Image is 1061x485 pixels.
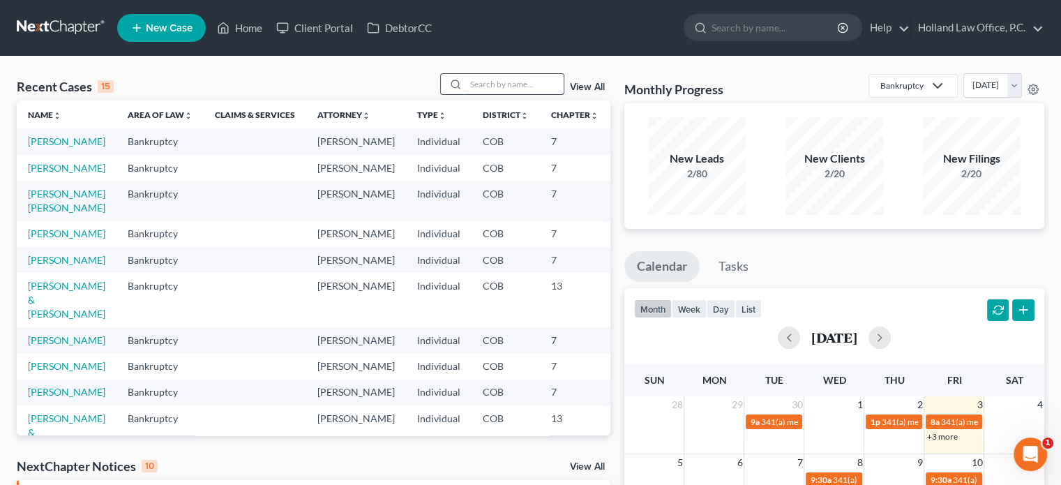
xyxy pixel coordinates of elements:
[306,273,406,327] td: [PERSON_NAME]
[923,151,1021,167] div: New Filings
[648,151,746,167] div: New Leads
[28,334,105,346] a: [PERSON_NAME]
[870,417,880,427] span: 1p
[785,151,883,167] div: New Clients
[472,353,540,379] td: COB
[540,181,610,221] td: 7
[306,380,406,405] td: [PERSON_NAME]
[540,221,610,247] td: 7
[855,396,864,413] span: 1
[915,454,924,471] span: 9
[672,299,707,318] button: week
[947,374,961,386] span: Fri
[923,167,1021,181] div: 2/20
[210,15,269,40] a: Home
[28,360,105,372] a: [PERSON_NAME]
[116,327,204,353] td: Bankruptcy
[406,128,472,154] td: Individual
[930,417,939,427] span: 8a
[184,112,193,120] i: unfold_more
[406,247,472,273] td: Individual
[832,475,967,485] span: 341(a) meeting for [PERSON_NAME]
[540,405,610,459] td: 13
[1036,396,1044,413] span: 4
[1042,438,1053,449] span: 1
[146,23,193,33] span: New Case
[735,299,762,318] button: list
[317,110,370,120] a: Attorneyunfold_more
[540,128,610,154] td: 7
[28,227,105,239] a: [PERSON_NAME]
[624,81,723,98] h3: Monthly Progress
[785,167,883,181] div: 2/20
[116,380,204,405] td: Bankruptcy
[53,112,61,120] i: unfold_more
[570,462,605,472] a: View All
[610,405,677,459] td: 25-16379
[17,458,158,475] div: NextChapter Notices
[975,396,984,413] span: 3
[472,181,540,221] td: COB
[1014,438,1047,471] iframe: Intercom live chat
[610,353,677,379] td: 25-16380
[438,112,446,120] i: unfold_more
[590,112,599,120] i: unfold_more
[570,82,605,92] a: View All
[306,155,406,181] td: [PERSON_NAME]
[863,15,910,40] a: Help
[520,112,529,120] i: unfold_more
[648,167,746,181] div: 2/80
[306,247,406,273] td: [PERSON_NAME]
[472,221,540,247] td: COB
[540,353,610,379] td: 7
[795,454,804,471] span: 7
[915,396,924,413] span: 2
[28,188,105,214] a: [PERSON_NAME] [PERSON_NAME]
[417,110,446,120] a: Typeunfold_more
[472,380,540,405] td: COB
[750,417,759,427] span: 9a
[98,80,114,93] div: 15
[28,110,61,120] a: Nameunfold_more
[765,374,783,386] span: Tue
[472,247,540,273] td: COB
[306,181,406,221] td: [PERSON_NAME]
[1005,374,1023,386] span: Sat
[116,353,204,379] td: Bankruptcy
[17,78,114,95] div: Recent Cases
[116,155,204,181] td: Bankruptcy
[406,353,472,379] td: Individual
[624,251,700,282] a: Calendar
[540,273,610,327] td: 13
[28,254,105,266] a: [PERSON_NAME]
[706,251,761,282] a: Tasks
[930,475,951,485] span: 9:30a
[610,273,677,327] td: 25-13355
[970,454,984,471] span: 10
[483,110,529,120] a: Districtunfold_more
[880,80,924,91] div: Bankruptcy
[730,396,744,413] span: 29
[540,247,610,273] td: 7
[472,327,540,353] td: COB
[116,181,204,221] td: Bankruptcy
[540,380,610,405] td: 7
[790,396,804,413] span: 30
[675,454,684,471] span: 5
[811,330,857,345] h2: [DATE]
[810,475,831,485] span: 9:30a
[472,128,540,154] td: COB
[362,112,370,120] i: unfold_more
[702,374,726,386] span: Mon
[822,374,845,386] span: Wed
[760,417,895,427] span: 341(a) meeting for [PERSON_NAME]
[269,15,360,40] a: Client Portal
[670,396,684,413] span: 28
[360,15,439,40] a: DebtorCC
[28,412,105,452] a: [PERSON_NAME] & [PERSON_NAME]
[116,405,204,459] td: Bankruptcy
[472,273,540,327] td: COB
[406,273,472,327] td: Individual
[306,327,406,353] td: [PERSON_NAME]
[540,327,610,353] td: 7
